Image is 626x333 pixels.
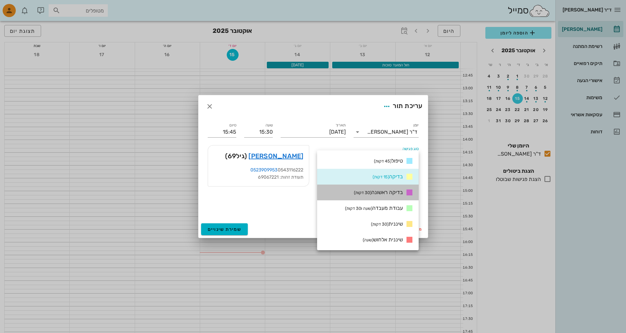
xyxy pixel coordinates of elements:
[317,150,419,161] div: סוג פגישהבדיקה
[201,223,248,235] button: שמירת שינויים
[228,152,236,160] span: 69
[250,167,278,173] a: 0523909953
[225,151,247,161] span: (גיל )
[402,146,419,151] label: סוג פגישה
[354,189,403,195] span: בדיקה ראשונה
[373,173,403,180] span: בדיקה
[413,123,419,128] label: יומן
[208,227,242,232] span: שמירת שינויים
[345,206,372,211] small: (שעה ו30 דקות)
[371,221,403,227] span: שיננית
[213,174,304,181] div: תעודת זהות: 69067221
[381,100,422,112] div: עריכת תור
[354,127,419,137] div: יומןד"ר [PERSON_NAME]
[374,158,403,164] span: טיפול
[374,159,391,164] small: (45 דקות)
[363,237,373,242] small: (שעה)
[367,129,417,135] div: ד"ר [PERSON_NAME]
[354,190,371,195] small: (30 דקות)
[345,205,403,211] span: עבודת מעבדה
[373,174,389,179] small: (15 דקות)
[229,123,236,128] label: סיום
[371,222,388,227] small: (30 דקות)
[213,166,304,174] div: 0543116222
[265,123,273,128] label: שעה
[248,151,303,161] a: [PERSON_NAME]
[335,123,346,128] label: תאריך
[363,236,403,243] span: שיננית אלחוש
